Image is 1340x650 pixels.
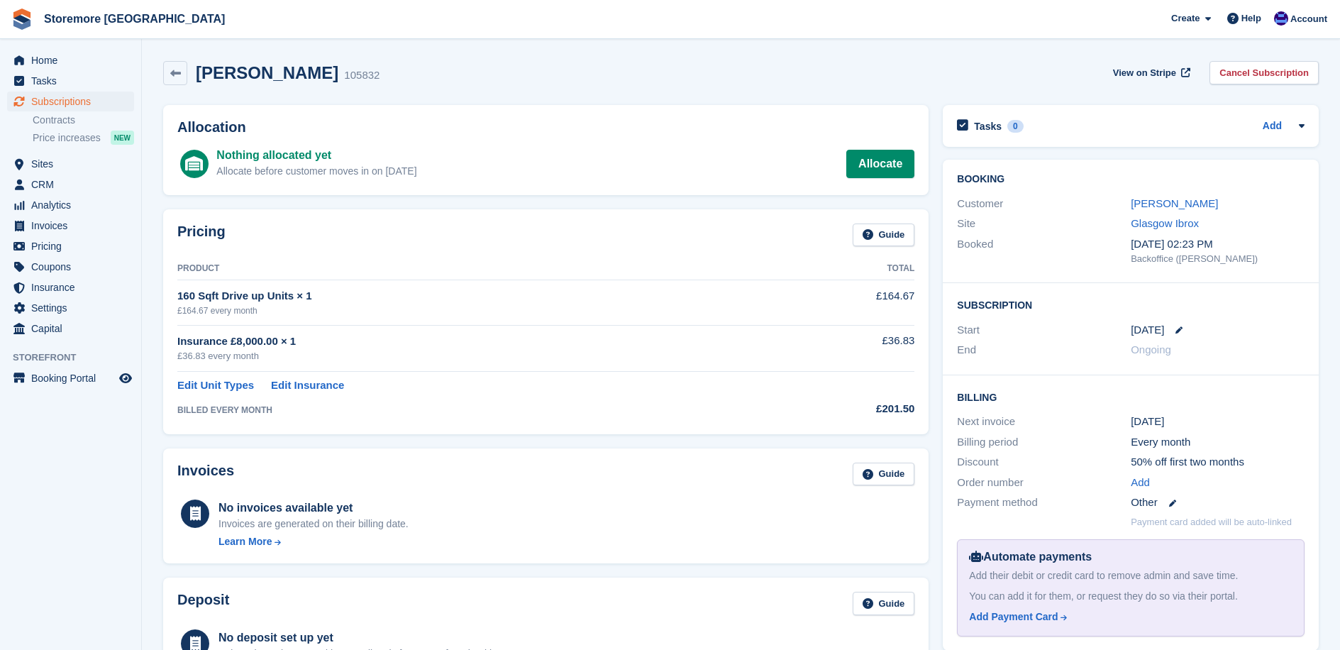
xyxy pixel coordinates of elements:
h2: Pricing [177,224,226,247]
span: Home [31,50,116,70]
span: Account [1290,12,1327,26]
h2: Invoices [177,463,234,486]
div: Invoices are generated on their billing date. [218,517,409,531]
a: Contracts [33,114,134,127]
p: Payment card added will be auto-linked [1131,515,1292,529]
a: Guide [853,224,915,247]
div: BILLED EVERY MONTH [177,404,777,417]
span: Capital [31,319,116,338]
a: menu [7,92,134,111]
div: Other [1131,495,1305,511]
a: menu [7,175,134,194]
a: menu [7,319,134,338]
div: Customer [957,196,1131,212]
a: menu [7,257,134,277]
div: Booked [957,236,1131,266]
a: [PERSON_NAME] [1131,197,1218,209]
a: menu [7,50,134,70]
td: £164.67 [777,280,915,325]
div: Next invoice [957,414,1131,430]
div: Backoffice ([PERSON_NAME]) [1131,252,1305,266]
span: Coupons [31,257,116,277]
a: menu [7,195,134,215]
a: menu [7,154,134,174]
a: menu [7,236,134,256]
h2: [PERSON_NAME] [196,63,338,82]
img: stora-icon-8386f47178a22dfd0bd8f6a31ec36ba5ce8667c1dd55bd0f319d3a0aa187defe.svg [11,9,33,30]
div: Every month [1131,434,1305,451]
h2: Subscription [957,297,1305,312]
div: [DATE] 02:23 PM [1131,236,1305,253]
a: Guide [853,592,915,615]
span: Invoices [31,216,116,236]
div: 50% off first two months [1131,454,1305,470]
a: Add [1131,475,1150,491]
div: Allocate before customer moves in on [DATE] [216,164,416,179]
span: Help [1241,11,1261,26]
span: CRM [31,175,116,194]
div: £164.67 every month [177,304,777,317]
div: [DATE] [1131,414,1305,430]
span: Pricing [31,236,116,256]
div: £36.83 every month [177,349,777,363]
td: £36.83 [777,325,915,371]
span: View on Stripe [1113,66,1176,80]
h2: Billing [957,390,1305,404]
div: Add Payment Card [969,610,1058,624]
div: Automate payments [969,549,1292,566]
div: 0 [1007,120,1024,133]
div: No invoices available yet [218,500,409,517]
div: NEW [111,131,134,145]
div: £201.50 [777,401,915,417]
div: You can add it for them, or request they do so via their portal. [969,589,1292,604]
span: Insurance [31,277,116,297]
div: Payment method [957,495,1131,511]
a: View on Stripe [1107,61,1193,84]
div: Site [957,216,1131,232]
span: Price increases [33,131,101,145]
span: Subscriptions [31,92,116,111]
a: Learn More [218,534,409,549]
div: Add their debit or credit card to remove admin and save time. [969,568,1292,583]
a: menu [7,368,134,388]
a: Add [1263,119,1282,135]
a: Allocate [846,150,914,178]
h2: Allocation [177,119,914,136]
div: Learn More [218,534,272,549]
div: Start [957,322,1131,338]
div: Discount [957,454,1131,470]
a: Edit Insurance [271,378,344,394]
a: Add Payment Card [969,610,1287,624]
span: Sites [31,154,116,174]
div: 160 Sqft Drive up Units × 1 [177,288,777,304]
span: Create [1171,11,1200,26]
a: menu [7,216,134,236]
time: 2025-09-04 00:00:00 UTC [1131,322,1164,338]
h2: Deposit [177,592,229,615]
span: Settings [31,298,116,318]
span: Analytics [31,195,116,215]
a: Price increases NEW [33,130,134,145]
span: Tasks [31,71,116,91]
div: Order number [957,475,1131,491]
h2: Booking [957,174,1305,185]
th: Total [777,258,915,280]
div: Insurance £8,000.00 × 1 [177,334,777,350]
div: Billing period [957,434,1131,451]
span: Storefront [13,351,141,365]
div: Nothing allocated yet [216,147,416,164]
a: Guide [853,463,915,486]
th: Product [177,258,777,280]
a: Glasgow Ibrox [1131,217,1199,229]
div: 105832 [344,67,380,84]
h2: Tasks [974,120,1002,133]
span: Ongoing [1131,343,1171,356]
img: Angela [1274,11,1288,26]
div: End [957,342,1131,358]
a: Preview store [117,370,134,387]
a: Storemore [GEOGRAPHIC_DATA] [38,7,231,31]
a: Edit Unit Types [177,378,254,394]
a: Cancel Subscription [1209,61,1319,84]
a: menu [7,298,134,318]
a: menu [7,277,134,297]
